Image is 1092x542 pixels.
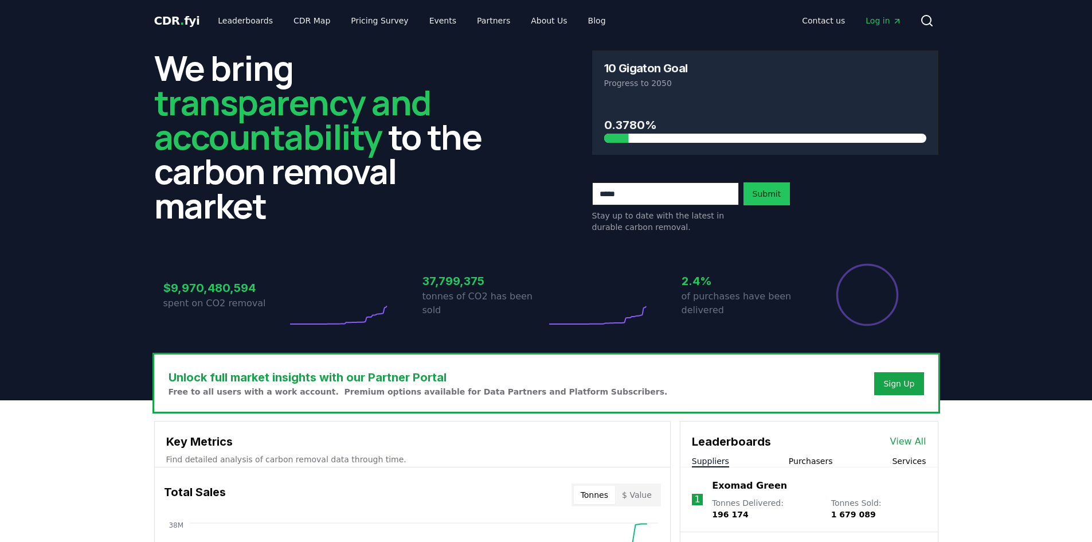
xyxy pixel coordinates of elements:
p: 1 [695,493,700,506]
h2: We bring to the carbon removal market [154,50,500,223]
h3: $9,970,480,594 [163,279,287,297]
p: Find detailed analysis of carbon removal data through time. [166,454,659,465]
button: Tonnes [574,486,615,504]
p: Free to all users with a work account. Premium options available for Data Partners and Platform S... [169,386,668,397]
h3: Unlock full market insights with our Partner Portal [169,369,668,386]
a: Blog [579,10,615,31]
span: transparency and accountability [154,79,431,160]
a: Contact us [793,10,854,31]
p: spent on CO2 removal [163,297,287,310]
p: tonnes of CO2 has been sold [422,290,546,317]
p: Tonnes Sold : [831,497,926,520]
h3: 2.4% [682,272,805,290]
span: 1 679 089 [831,510,876,519]
span: Log in [866,15,901,26]
h3: 0.3780% [604,116,926,134]
nav: Main [793,10,910,31]
h3: 37,799,375 [422,272,546,290]
a: Log in [856,10,910,31]
a: About Us [522,10,576,31]
tspan: 38M [169,521,183,529]
a: View All [890,435,926,449]
button: Submit [743,182,790,205]
span: . [180,14,184,28]
p: of purchases have been delivered [682,290,805,317]
span: CDR fyi [154,14,200,28]
button: $ Value [615,486,659,504]
h3: Leaderboards [692,433,771,450]
a: Exomad Green [712,479,787,493]
a: CDR Map [284,10,339,31]
p: Tonnes Delivered : [712,497,819,520]
a: Events [420,10,465,31]
h3: 10 Gigaton Goal [604,63,688,74]
a: Partners [468,10,519,31]
div: Percentage of sales delivered [835,263,899,327]
span: 196 174 [712,510,748,519]
a: Leaderboards [209,10,282,31]
h3: Total Sales [164,483,226,506]
a: Pricing Survey [342,10,417,31]
button: Suppliers [692,455,729,467]
a: Sign Up [883,378,914,389]
a: CDR.fyi [154,13,200,29]
button: Services [892,455,926,467]
button: Sign Up [874,372,923,395]
button: Purchasers [789,455,833,467]
nav: Main [209,10,615,31]
p: Stay up to date with the latest in durable carbon removal. [592,210,739,233]
p: Progress to 2050 [604,77,926,89]
h3: Key Metrics [166,433,659,450]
